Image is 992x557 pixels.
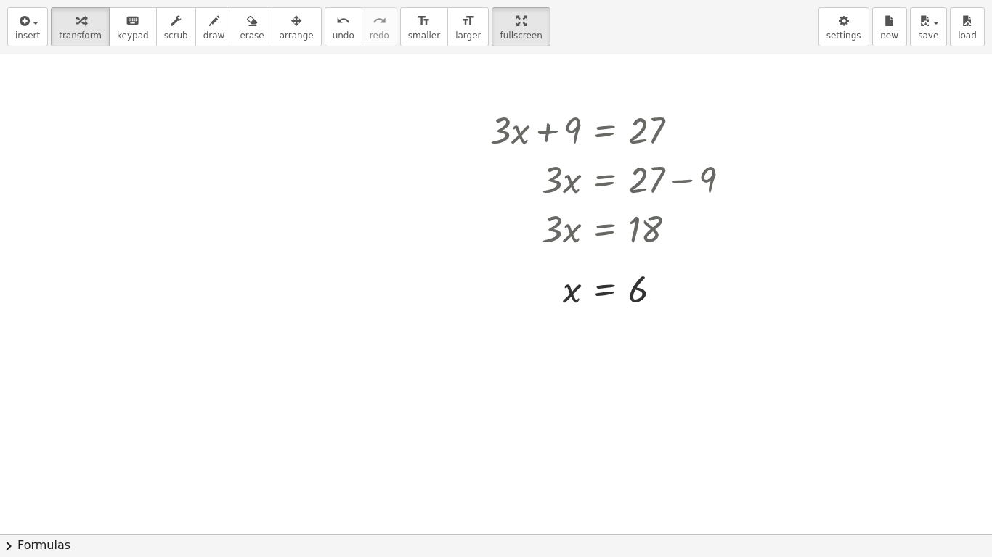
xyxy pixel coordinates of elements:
button: redoredo [362,7,397,46]
span: draw [203,30,225,41]
button: insert [7,7,48,46]
span: smaller [408,30,440,41]
button: format_sizesmaller [400,7,448,46]
button: load [950,7,985,46]
span: undo [333,30,354,41]
span: new [880,30,898,41]
button: draw [195,7,233,46]
span: redo [370,30,389,41]
span: arrange [280,30,314,41]
i: keyboard [126,12,139,30]
button: transform [51,7,110,46]
button: settings [818,7,869,46]
button: arrange [272,7,322,46]
button: save [910,7,947,46]
button: scrub [156,7,196,46]
button: fullscreen [492,7,550,46]
button: format_sizelarger [447,7,489,46]
span: load [958,30,977,41]
i: format_size [417,12,431,30]
button: erase [232,7,272,46]
button: new [872,7,907,46]
span: transform [59,30,102,41]
button: keyboardkeypad [109,7,157,46]
i: redo [373,12,386,30]
span: larger [455,30,481,41]
span: settings [826,30,861,41]
span: erase [240,30,264,41]
span: fullscreen [500,30,542,41]
span: keypad [117,30,149,41]
span: scrub [164,30,188,41]
i: undo [336,12,350,30]
i: format_size [461,12,475,30]
span: insert [15,30,40,41]
span: save [918,30,938,41]
button: undoundo [325,7,362,46]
